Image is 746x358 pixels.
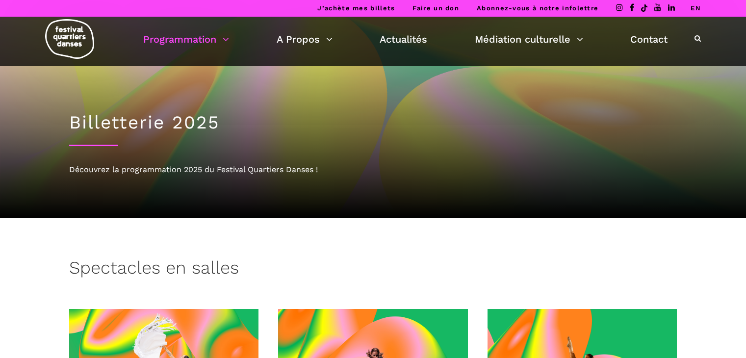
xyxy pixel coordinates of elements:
[477,4,598,12] a: Abonnez-vous à notre infolettre
[475,31,583,48] a: Médiation culturelle
[69,163,677,176] div: Découvrez la programmation 2025 du Festival Quartiers Danses !
[143,31,229,48] a: Programmation
[45,19,94,59] img: logo-fqd-med
[317,4,395,12] a: J’achète mes billets
[691,4,701,12] a: EN
[630,31,668,48] a: Contact
[412,4,459,12] a: Faire un don
[69,257,239,282] h3: Spectacles en salles
[69,112,677,133] h1: Billetterie 2025
[380,31,427,48] a: Actualités
[277,31,333,48] a: A Propos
